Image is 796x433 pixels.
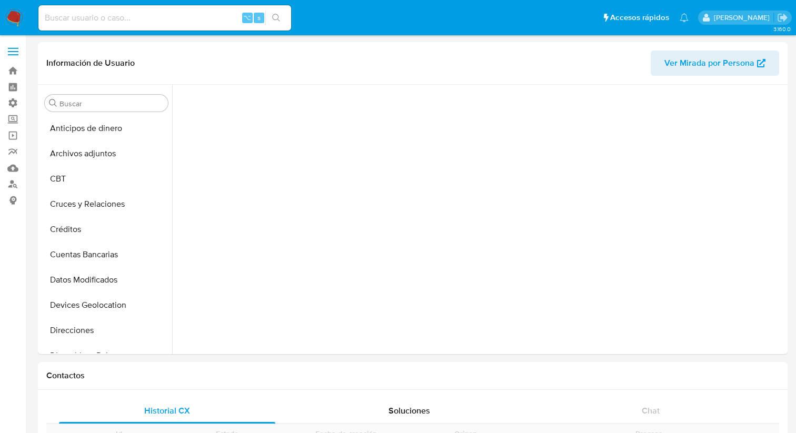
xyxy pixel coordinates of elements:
[41,217,172,242] button: Créditos
[38,11,291,25] input: Buscar usuario o caso...
[41,267,172,293] button: Datos Modificados
[46,370,779,381] h1: Contactos
[680,13,689,22] a: Notificaciones
[41,318,172,343] button: Direcciones
[41,116,172,141] button: Anticipos de dinero
[243,13,251,23] span: ⌥
[714,13,773,23] p: adriana.camarilloduran@mercadolibre.com.mx
[41,242,172,267] button: Cuentas Bancarias
[664,51,754,76] span: Ver Mirada por Persona
[46,58,135,68] h1: Información de Usuario
[41,141,172,166] button: Archivos adjuntos
[651,51,779,76] button: Ver Mirada por Persona
[41,192,172,217] button: Cruces y Relaciones
[642,405,660,417] span: Chat
[49,99,57,107] button: Buscar
[265,11,287,25] button: search-icon
[257,13,261,23] span: s
[41,166,172,192] button: CBT
[389,405,430,417] span: Soluciones
[41,343,172,368] button: Dispositivos Point
[41,293,172,318] button: Devices Geolocation
[144,405,190,417] span: Historial CX
[777,12,788,23] a: Salir
[59,99,164,108] input: Buscar
[610,12,669,23] span: Accesos rápidos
